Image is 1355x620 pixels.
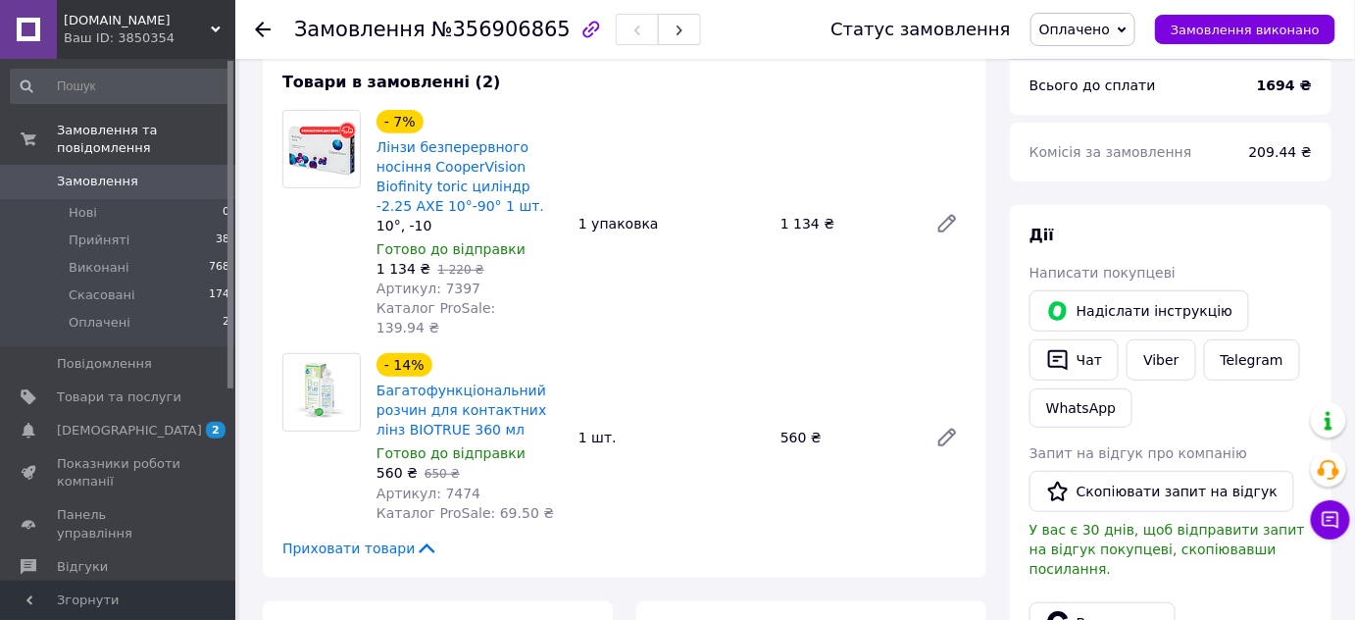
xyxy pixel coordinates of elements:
[928,418,967,457] a: Редагувати
[773,210,920,237] div: 1 134 ₴
[282,539,438,558] span: Приховати товари
[1029,471,1294,512] button: Скопіювати запит на відгук
[223,314,229,332] span: 2
[571,424,773,451] div: 1 шт.
[255,20,271,39] div: Повернутися назад
[209,259,229,277] span: 768
[1029,226,1054,244] span: Дії
[57,355,152,373] span: Повідомлення
[773,424,920,451] div: 560 ₴
[1029,445,1247,461] span: Запит на відгук про компанію
[431,18,571,41] span: №356906865
[1029,144,1192,160] span: Комісія за замовлення
[57,558,108,576] span: Відгуки
[283,354,360,431] img: Багатофункціональний розчин для контактних лінз BIOTRUE 360 мл
[57,122,235,157] span: Замовлення та повідомлення
[1029,265,1176,281] span: Написати покупцеві
[69,259,129,277] span: Виконані
[376,486,480,501] span: Артикул: 7474
[1155,15,1335,44] button: Замовлення виконано
[571,210,773,237] div: 1 упаковка
[57,388,181,406] span: Товари та послуги
[64,29,235,47] div: Ваш ID: 3850354
[64,12,211,29] span: YourLenses.prom.ua
[1257,77,1312,93] b: 1694 ₴
[425,467,460,481] span: 650 ₴
[376,281,480,296] span: Артикул: 7397
[376,465,418,481] span: 560 ₴
[57,455,181,491] span: Показники роботи компанії
[1311,500,1350,540] button: Чат з покупцем
[57,422,202,439] span: [DEMOGRAPHIC_DATA]
[376,383,546,438] a: Багатофункціональний розчин для контактних лінз BIOTRUE 360 мл
[376,505,554,521] span: Каталог ProSale: 69.50 ₴
[1127,339,1195,381] a: Viber
[376,110,424,133] div: - 7%
[376,300,495,336] span: Каталог ProSale: 139.94 ₴
[69,314,130,332] span: Оплачені
[206,422,226,439] span: 2
[1029,522,1305,577] span: У вас є 30 днів, щоб відправити запит на відгук покупцеві, скопіювавши посилання.
[1249,144,1312,160] span: 209.44 ₴
[376,139,544,214] a: Лінзи безперервного носіння CooperVision Biofinity toric циліндр -2.25 AXE 10°-90° 1 шт.
[294,18,426,41] span: Замовлення
[1204,339,1300,381] a: Telegram
[928,204,967,243] a: Редагувати
[376,261,430,277] span: 1 134 ₴
[1029,77,1156,93] span: Всього до сплати
[376,216,563,235] div: 10°, -10
[376,445,526,461] span: Готово до відправки
[223,204,229,222] span: 0
[830,20,1011,39] div: Статус замовлення
[1029,339,1119,381] button: Чат
[57,506,181,542] span: Панель управління
[10,69,231,104] input: Пошук
[57,173,138,190] span: Замовлення
[1029,290,1249,332] button: Надіслати інструкцію
[1039,22,1110,37] span: Оплачено
[283,111,360,187] img: Лінзи безперервного носіння CooperVision Biofinity toric циліндр -2.25 AXE 10°-90° 1 шт.
[69,204,97,222] span: Нові
[376,241,526,257] span: Готово до відправки
[209,286,229,304] span: 174
[437,263,483,277] span: 1 220 ₴
[282,73,501,91] span: Товари в замовленні (2)
[69,232,129,249] span: Прийняті
[69,286,135,304] span: Скасовані
[216,232,229,249] span: 38
[1029,388,1132,428] a: WhatsApp
[1171,23,1320,37] span: Замовлення виконано
[376,353,432,377] div: - 14%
